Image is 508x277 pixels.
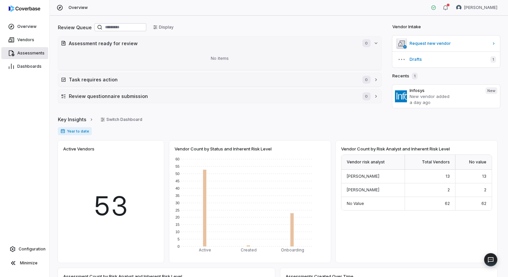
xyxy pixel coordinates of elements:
[362,39,370,47] span: 0
[176,230,180,234] text: 10
[176,223,180,227] text: 15
[61,129,65,134] svg: Date range for report
[63,146,94,152] span: Active Vendors
[20,260,38,266] span: Minimize
[178,237,180,241] text: 5
[392,36,500,51] a: Request new vendor
[347,187,379,192] span: [PERSON_NAME]
[455,155,492,170] div: No value
[1,60,48,72] a: Dashboards
[341,155,405,170] div: Vendor risk analyst
[176,215,180,219] text: 20
[3,256,47,270] button: Minimize
[176,179,180,183] text: 45
[176,164,180,168] text: 55
[341,146,450,152] span: Vendor Count by Risk Analyst and Inherent Risk Level
[178,244,180,248] text: 0
[362,76,370,84] span: 0
[176,194,180,198] text: 35
[347,201,364,206] span: No Value
[58,37,381,50] button: Assessment ready for review0
[96,115,146,125] button: Switch Dashboard
[1,21,48,33] a: Overview
[58,24,92,31] h2: Review Queue
[61,50,379,67] div: No items
[176,201,180,205] text: 30
[175,146,272,152] span: Vendor Count by Status and Inherent Risk Level
[412,73,418,79] span: 1
[9,5,40,12] img: Coverbase logo
[392,24,421,30] h2: Vendor Intake
[149,22,178,32] button: Display
[447,187,450,192] span: 2
[58,90,381,103] button: Review questionnaire submission0
[482,174,486,179] span: 13
[19,246,46,252] span: Configuration
[464,5,497,10] span: [PERSON_NAME]
[392,85,500,108] a: InfosysNew vendor addeda day agoNew
[456,5,461,10] img: Diana Esparza avatar
[58,127,92,135] span: Year to date
[17,50,45,56] span: Assessments
[56,113,96,127] button: Key Insights
[68,5,88,10] span: Overview
[484,187,486,192] span: 2
[410,93,480,99] p: New vendor added
[58,73,381,86] button: Task requires action0
[410,99,480,105] p: a day ago
[17,37,34,43] span: Vendors
[392,51,500,67] button: Drafts1
[17,64,42,69] span: Dashboards
[392,73,418,79] h2: Recents
[410,57,485,62] span: Drafts
[176,157,180,161] text: 60
[405,155,455,170] div: Total Vendors
[410,87,480,93] h3: Infosys
[410,41,489,46] span: Request new vendor
[69,76,356,83] h2: Task requires action
[481,201,486,206] span: 62
[69,93,356,100] h2: Review questionnaire submission
[58,116,86,123] span: Key Insights
[94,186,128,226] span: 53
[490,56,496,63] span: 1
[362,92,370,100] span: 0
[452,3,501,13] button: Diana Esparza avatar[PERSON_NAME]
[17,24,37,29] span: Overview
[445,201,450,206] span: 62
[3,243,47,255] a: Configuration
[1,47,48,59] a: Assessments
[69,40,356,47] h2: Assessment ready for review
[347,174,379,179] span: [PERSON_NAME]
[1,34,48,46] a: Vendors
[176,172,180,176] text: 50
[58,113,94,127] a: Key Insights
[445,174,450,179] span: 13
[176,208,180,212] text: 25
[176,186,180,190] text: 40
[485,87,497,94] span: New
